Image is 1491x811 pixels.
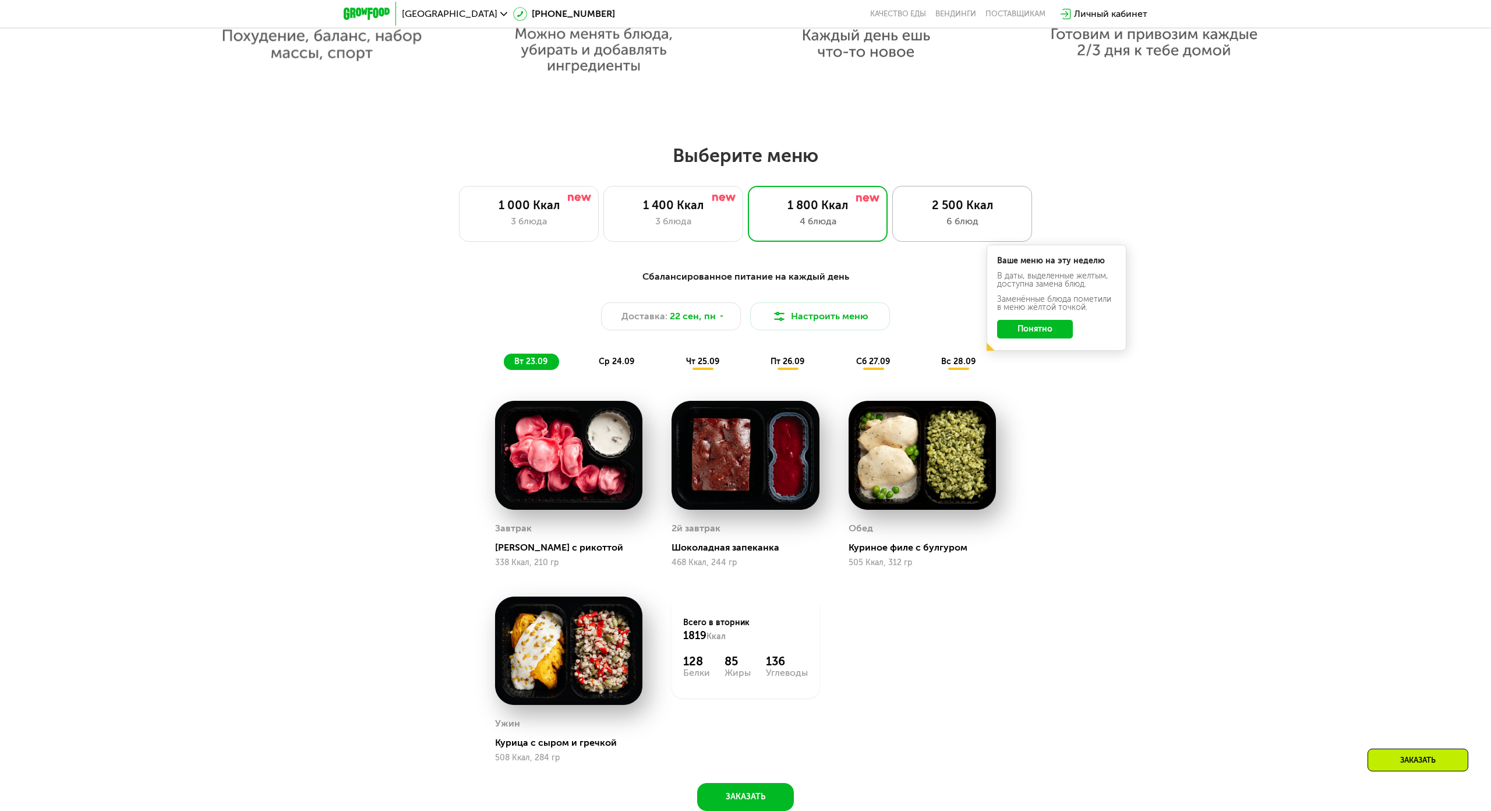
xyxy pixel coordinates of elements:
[771,357,804,366] span: пт 26.09
[471,198,586,212] div: 1 000 Ккал
[514,357,547,366] span: вт 23.09
[997,320,1073,338] button: Понятно
[905,198,1020,212] div: 2 500 Ккал
[402,9,497,19] span: [GEOGRAPHIC_DATA]
[495,542,652,553] div: [PERSON_NAME] с рикоттой
[1074,7,1147,21] div: Личный кабинет
[616,214,731,228] div: 3 блюда
[905,214,1020,228] div: 6 блюд
[849,520,873,537] div: Обед
[495,753,642,763] div: 508 Ккал, 284 гр
[856,357,890,366] span: сб 27.09
[670,309,716,323] span: 22 сен, пн
[985,9,1045,19] div: поставщикам
[725,668,751,678] div: Жиры
[495,715,520,732] div: Ужин
[672,542,828,553] div: Шоколадная запеканка
[725,654,751,668] div: 85
[870,9,926,19] a: Качество еды
[683,629,706,642] span: 1819
[599,357,634,366] span: ср 24.09
[495,737,652,749] div: Курица с сыром и гречкой
[686,357,719,366] span: чт 25.09
[495,520,532,537] div: Завтрак
[683,617,807,643] div: Всего в вторник
[1368,749,1468,771] div: Заказать
[672,520,720,537] div: 2й завтрак
[616,198,731,212] div: 1 400 Ккал
[997,272,1116,288] div: В даты, выделенные желтым, доступна замена блюд.
[997,257,1116,265] div: Ваше меню на эту неделю
[849,542,1005,553] div: Куриное филе с булгуром
[471,214,586,228] div: 3 блюда
[672,558,819,567] div: 468 Ккал, 244 гр
[683,654,710,668] div: 128
[495,558,642,567] div: 338 Ккал, 210 гр
[760,198,875,212] div: 1 800 Ккал
[849,558,996,567] div: 505 Ккал, 312 гр
[935,9,976,19] a: Вендинги
[37,144,1454,167] h2: Выберите меню
[697,783,794,811] button: Заказать
[683,668,710,678] div: Белки
[401,270,1090,284] div: Сбалансированное питание на каждый день
[750,302,890,330] button: Настроить меню
[706,632,726,641] span: Ккал
[760,214,875,228] div: 4 блюда
[997,295,1116,312] div: Заменённые блюда пометили в меню жёлтой точкой.
[766,654,808,668] div: 136
[941,357,976,366] span: вс 28.09
[513,7,615,21] a: [PHONE_NUMBER]
[766,668,808,678] div: Углеводы
[621,309,667,323] span: Доставка:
